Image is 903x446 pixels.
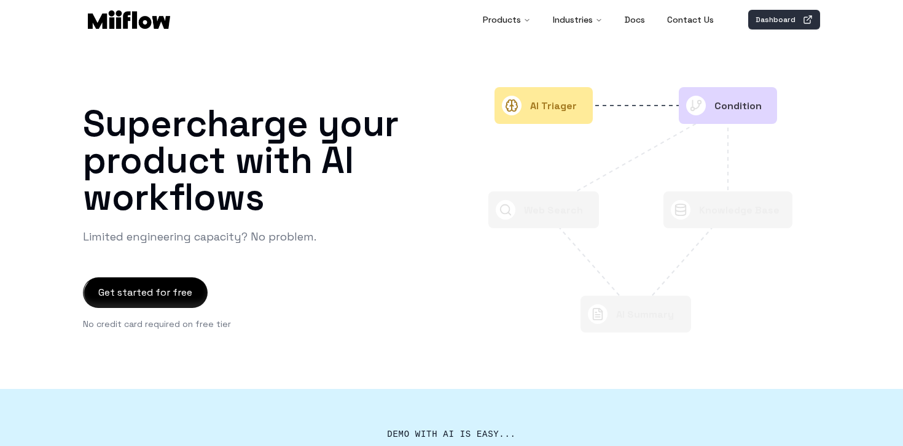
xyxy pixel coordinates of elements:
[615,7,655,32] a: Docs
[88,10,170,29] img: Logo
[68,428,835,440] h2: Demo with AI is easy...
[83,318,231,330] p: No credit card required on free tier
[543,7,612,32] button: Industries
[473,7,541,32] button: Products
[657,7,724,32] a: Contact Us
[83,10,175,29] a: Logo
[748,10,820,29] a: Dashboard
[83,106,451,216] h1: Supercharge your product with AI workflows
[616,308,674,321] text: AI Summary
[714,99,762,112] text: Condition
[524,204,583,217] text: Web Search
[473,7,724,32] nav: Main
[83,226,316,248] p: Limited engineering capacity? No problem.
[530,99,577,112] text: AI Triager
[83,277,208,308] button: Get started for free
[699,204,780,217] text: Knowledge Base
